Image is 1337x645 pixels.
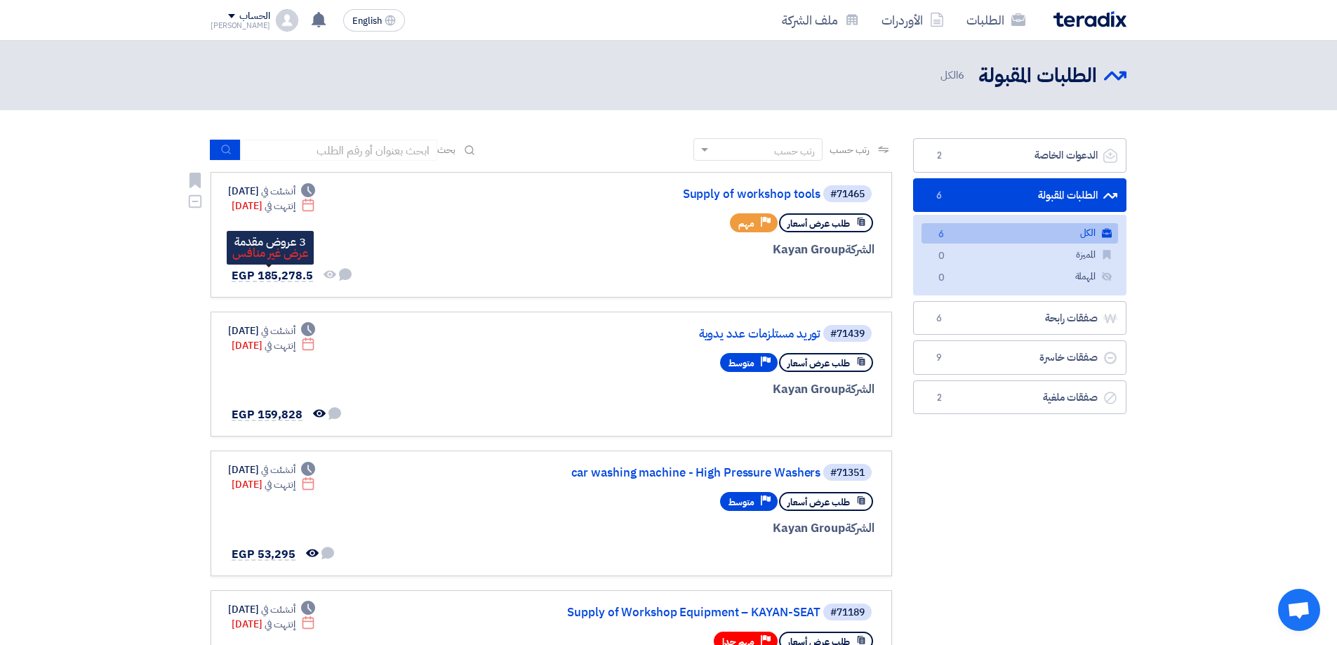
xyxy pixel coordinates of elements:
a: صفقات خاسرة9 [913,340,1126,375]
span: 0 [933,271,950,286]
div: #71189 [830,608,865,618]
div: [DATE] [232,477,315,492]
span: 0 [933,249,950,264]
img: Teradix logo [1053,11,1126,27]
div: رتب حسب [774,144,815,159]
div: #71465 [830,189,865,199]
div: [DATE] [228,463,315,477]
button: English [343,9,405,32]
div: #71439 [830,329,865,339]
div: Kayan Group [537,380,874,399]
span: 9 [931,351,947,365]
div: Kayan Group [537,241,874,259]
div: Kayan Group [537,519,874,538]
span: EGP 159,828 [232,406,302,423]
span: الشركة [845,241,875,258]
div: [DATE] [232,617,315,632]
span: مهم [738,217,754,230]
span: إنتهت في [265,199,295,213]
input: ابحث بعنوان أو رقم الطلب [241,140,437,161]
div: [DATE] [228,324,315,338]
span: أنشئت في [261,602,295,617]
span: طلب عرض أسعار [787,217,850,230]
span: رتب حسب [830,142,870,157]
a: الكل [922,223,1118,244]
a: Supply of workshop tools [540,188,820,201]
a: Supply of Workshop Equipment – KAYAN-SEAT [540,606,820,619]
span: 2 [931,391,947,405]
a: صفقات ملغية2 [913,380,1126,415]
a: car washing machine - High Pressure Washers [540,467,820,479]
span: الشركة [845,380,875,398]
div: #71351 [830,468,865,478]
div: 3 عروض مقدمة [232,237,308,248]
h2: الطلبات المقبولة [978,62,1097,90]
a: ملف الشركة [771,4,870,36]
span: English [352,16,382,26]
span: إنتهت في [265,477,295,492]
span: الكل [940,67,967,84]
span: 6 [931,312,947,326]
a: الطلبات المقبولة6 [913,178,1126,213]
span: 6 [931,189,947,203]
a: صفقات رابحة6 [913,301,1126,335]
a: الأوردرات [870,4,955,36]
span: طلب عرض أسعار [787,496,850,509]
div: [DATE] [232,338,315,353]
div: [PERSON_NAME] [211,22,270,29]
span: متوسط [729,357,754,370]
img: profile_test.png [276,9,298,32]
span: EGP 53,295 [232,546,295,563]
a: الطلبات [955,4,1037,36]
div: [DATE] [232,199,315,213]
span: 6 [958,67,964,83]
div: الحساب [239,11,270,22]
span: طلب عرض أسعار [787,357,850,370]
div: [DATE] [228,184,315,199]
span: أنشئت في [261,463,295,477]
a: المهملة [922,267,1118,287]
div: [DATE] [228,602,315,617]
span: 2 [931,149,947,163]
span: متوسط [729,496,754,509]
span: إنتهت في [265,338,295,353]
span: أنشئت في [261,184,295,199]
span: أنشئت في [261,324,295,338]
a: الدعوات الخاصة2 [913,138,1126,173]
span: بحث [437,142,455,157]
span: 6 [933,227,950,242]
div: عرض غير منافس [232,248,308,259]
span: الشركة [845,519,875,537]
span: EGP 185,278.5 [232,267,313,284]
a: المميزة [922,245,1118,265]
a: توريد مستلزمات عدد يدوية [540,328,820,340]
span: إنتهت في [265,617,295,632]
div: دردشة مفتوحة [1278,589,1320,631]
